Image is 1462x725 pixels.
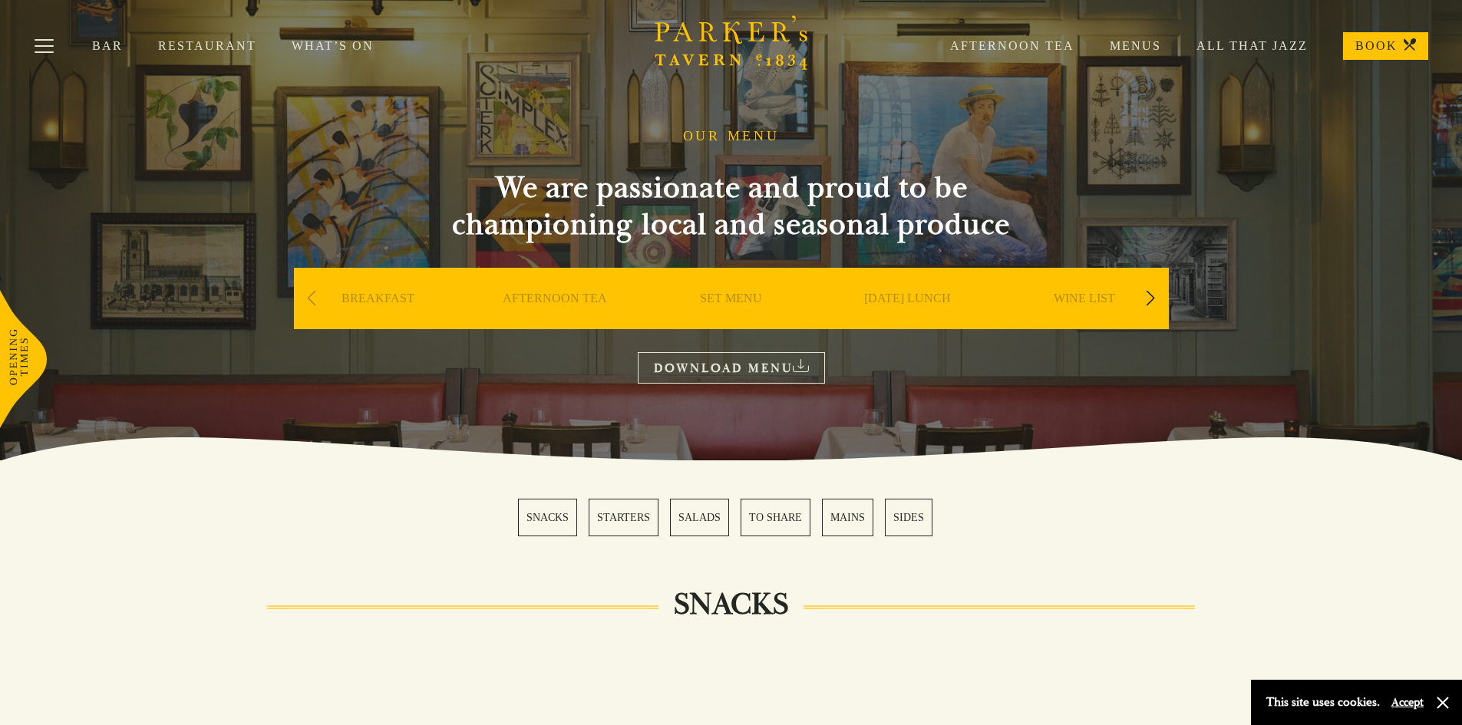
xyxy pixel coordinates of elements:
a: 4 / 6 [741,499,810,536]
a: DOWNLOAD MENU [638,352,825,384]
a: 3 / 6 [670,499,729,536]
a: SET MENU [700,291,762,352]
h2: We are passionate and proud to be championing local and seasonal produce [424,170,1038,243]
h2: SNACKS [658,586,804,623]
p: This site uses cookies. [1266,691,1380,713]
a: AFTERNOON TEA [503,291,607,352]
div: 5 / 9 [1000,268,1169,375]
a: [DATE] LUNCH [864,291,951,352]
div: 2 / 9 [470,268,639,375]
a: 5 / 6 [822,499,873,536]
div: Previous slide [302,282,322,315]
div: 1 / 9 [294,268,463,375]
h1: OUR MENU [683,128,780,145]
div: 3 / 9 [647,268,816,375]
a: 6 / 6 [885,499,932,536]
a: BREAKFAST [342,291,414,352]
div: Next slide [1140,282,1161,315]
button: Accept [1391,695,1424,710]
a: 1 / 6 [518,499,577,536]
a: 2 / 6 [589,499,658,536]
div: 4 / 9 [823,268,992,375]
a: WINE LIST [1054,291,1115,352]
button: Close and accept [1435,695,1450,710]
